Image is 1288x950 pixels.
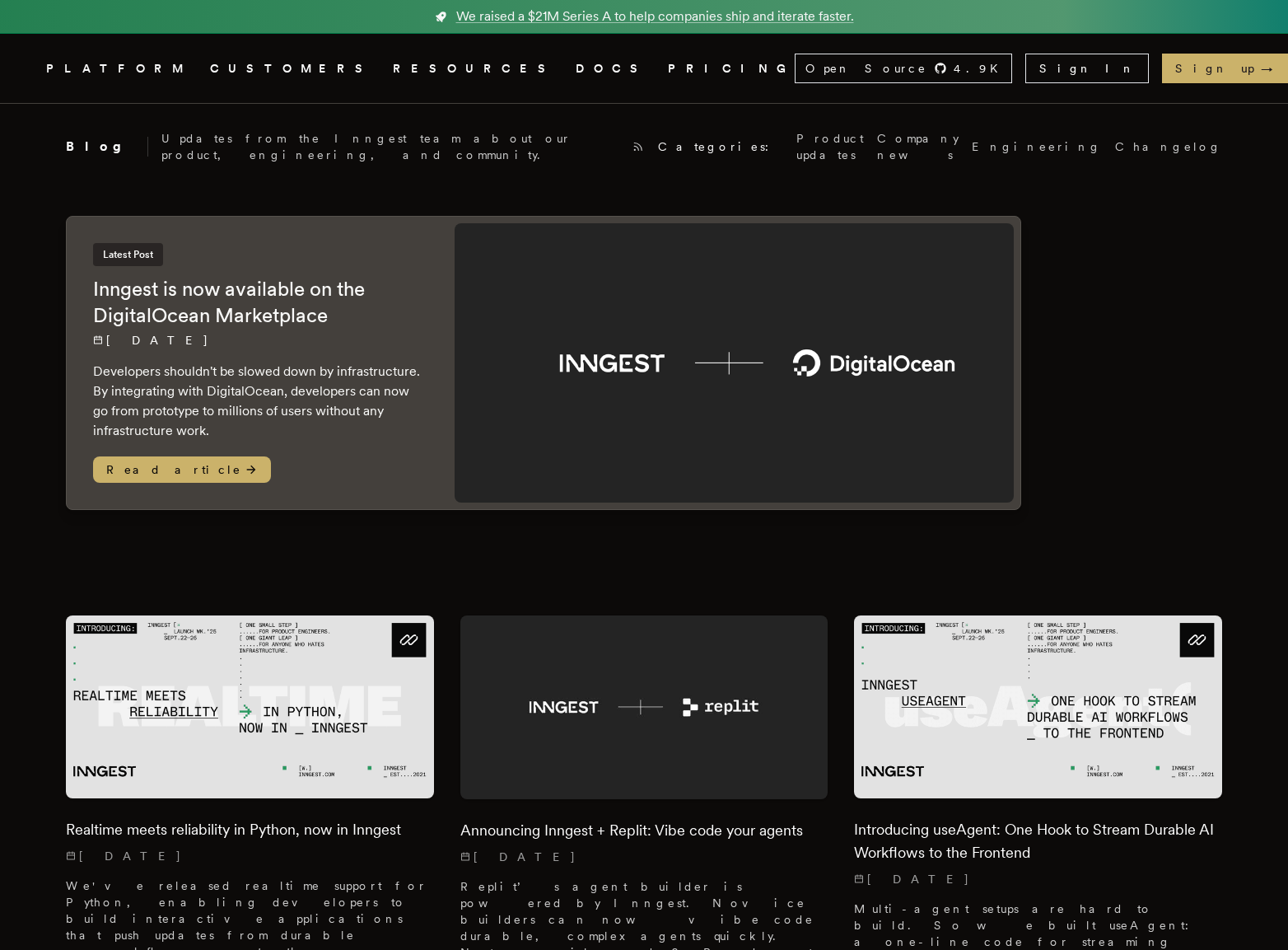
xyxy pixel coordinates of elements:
a: CUSTOMERS [210,58,373,79]
p: [DATE] [854,871,1222,887]
h2: Blog [66,137,148,157]
a: DOCS [576,58,648,79]
a: Product updates [796,130,864,163]
h2: Introducing useAgent: One Hook to Stream Durable AI Workflows to the Frontend [854,818,1222,864]
span: Categories: [658,138,783,155]
span: We raised a $21M Series A to help companies ship and iterate faster. [456,7,854,26]
img: Featured image for Introducing useAgent: One Hook to Stream Durable AI Workflows to the Frontend ... [854,615,1222,799]
a: Changelog [1115,138,1222,155]
h2: Announcing Inngest + Replit: Vibe code your agents [460,819,828,842]
p: [DATE] [66,848,434,864]
span: 4.9 K [954,60,1008,77]
a: Sign In [1025,54,1149,83]
p: Updates from the Inngest team about our product, engineering, and community. [161,130,618,163]
button: RESOURCES [393,58,556,79]
h2: Realtime meets reliability in Python, now in Inngest [66,818,434,841]
img: Featured image for Realtime meets reliability in Python, now in Inngest blog post [66,615,434,799]
p: Developers shouldn't be slowed down by infrastructure. By integrating with DigitalOcean, develope... [93,362,422,441]
span: Latest Post [93,243,163,266]
a: Latest PostInngest is now available on the DigitalOcean Marketplace[DATE] Developers shouldn't be... [66,216,1021,510]
p: [DATE] [460,849,828,865]
a: Company news [877,130,959,163]
span: Open Source [805,60,927,77]
a: Engineering [972,138,1102,155]
span: Read article [93,456,271,483]
p: [DATE] [93,332,422,349]
button: PLATFORM [46,58,190,79]
h2: Inngest is now available on the DigitalOcean Marketplace [93,276,422,329]
img: Featured image for Inngest is now available on the DigitalOcean Marketplace blog post [455,223,1014,503]
img: Featured image for Announcing Inngest + Replit: Vibe code your agents blog post [460,615,828,799]
a: PRICING [668,58,795,79]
